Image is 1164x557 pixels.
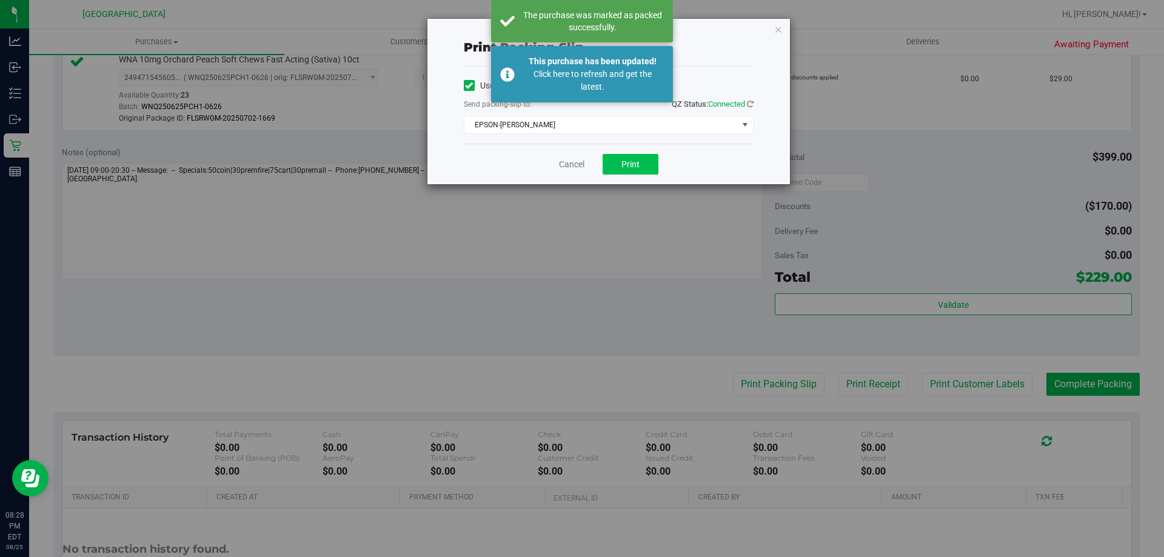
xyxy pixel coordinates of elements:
label: Send packing-slip to: [464,99,532,110]
span: select [737,116,752,133]
span: QZ Status: [672,99,754,108]
span: Connected [708,99,745,108]
iframe: Resource center [12,460,48,496]
div: The purchase was marked as packed successfully. [521,9,664,33]
button: Print [603,154,658,175]
span: Print packing-slip [464,40,584,55]
div: Click here to refresh and get the latest. [521,68,664,93]
div: This purchase has been updated! [521,55,664,68]
span: Print [621,159,640,169]
a: Cancel [559,158,584,171]
label: Use network devices [464,79,557,92]
span: EPSON-[PERSON_NAME] [464,116,738,133]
